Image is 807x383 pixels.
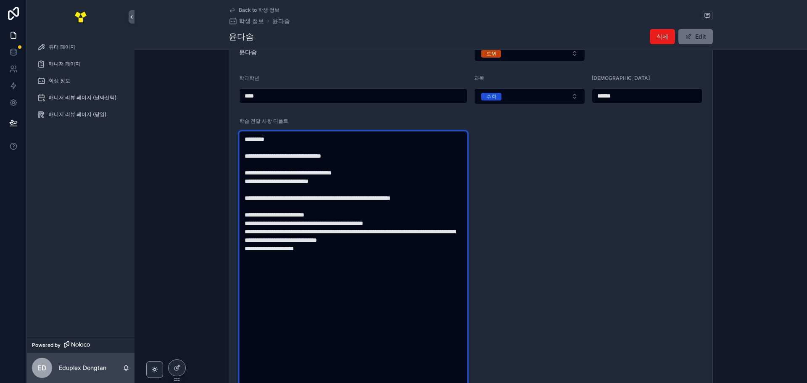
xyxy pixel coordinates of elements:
[49,77,70,84] span: 학생 정보
[49,61,80,67] span: 매니저 페이지
[49,44,75,50] span: 튜터 페이지
[272,17,290,25] a: 윤다솜
[474,88,585,104] button: Select Button
[239,48,467,56] span: 윤다솜
[650,29,675,44] button: 삭제
[32,40,129,55] a: 튜터 페이지
[32,73,129,88] a: 학생 정보
[239,75,259,81] span: 학교학년
[32,107,129,122] a: 매니저 리뷰 페이지 (당일)
[229,7,280,13] a: Back to 학생 정보
[657,32,668,41] span: 삭제
[27,337,134,353] a: Powered by
[49,94,116,101] span: 매니저 리뷰 페이지 (날짜선택)
[32,56,129,71] a: 매니저 페이지
[678,29,713,44] button: Edit
[239,17,264,25] span: 학생 정보
[49,111,106,118] span: 매니저 리뷰 페이지 (당일)
[32,342,61,349] span: Powered by
[486,93,496,100] div: 수학
[486,50,496,58] div: 도M
[239,7,280,13] span: Back to 학생 정보
[474,75,484,81] span: 과목
[32,90,129,105] a: 매니저 리뷰 페이지 (날짜선택)
[474,45,585,61] button: Select Button
[239,118,288,124] span: 학습 전달 사항 디폴트
[59,364,106,372] p: Eduplex Dongtan
[74,10,87,24] img: App logo
[27,34,134,133] div: scrollable content
[37,363,47,373] span: ED
[229,17,264,25] a: 학생 정보
[229,31,254,42] h1: 윤다솜
[592,75,650,81] span: [DEMOGRAPHIC_DATA]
